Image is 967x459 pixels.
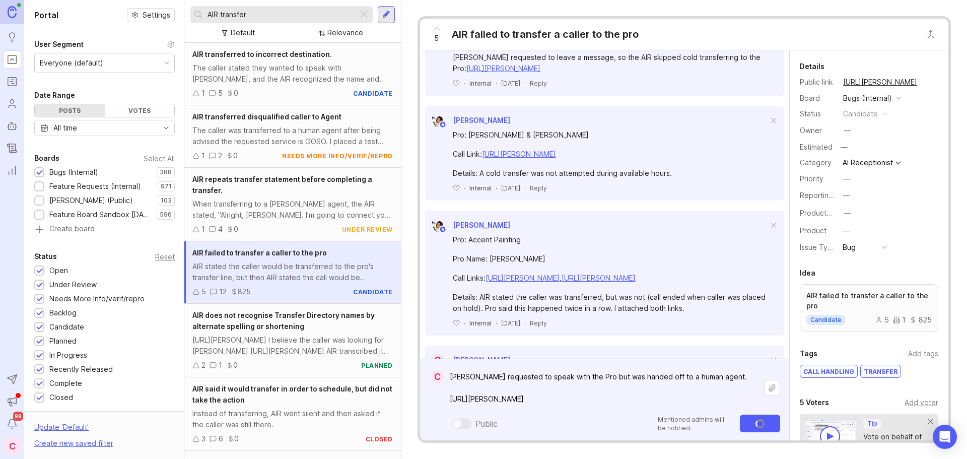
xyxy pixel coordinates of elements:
div: · [496,184,497,192]
div: 0 [234,433,239,444]
div: Needs More Info/verif/repro [49,293,145,304]
div: Posts [35,104,105,117]
img: Ilidys Cruz [431,114,444,127]
div: Status [34,250,57,263]
div: Owner [800,125,835,136]
span: 5 [434,33,439,44]
div: Add voter [905,397,938,408]
div: Planned [49,336,77,347]
div: Boards [34,152,59,164]
span: Settings [143,10,170,20]
div: AIR failed to transfer a caller to the pro [452,27,639,41]
button: Announcements [3,392,21,411]
div: Reset [155,254,175,259]
h1: Portal [34,9,58,21]
div: · [464,319,465,327]
div: 6 [219,433,223,444]
span: AIR repeats transfer statement before completing a transfer. [192,175,372,194]
div: · [464,79,465,88]
img: Canny Home [8,6,17,18]
div: 12 [219,286,227,297]
div: In Progress [49,350,87,361]
button: Upload file [764,380,780,396]
button: C [3,437,21,455]
div: 825 [238,286,251,297]
span: AIR failed to transfer a caller to the pro [192,248,327,257]
img: video-thumbnail-vote-d41b83416815613422e2ca741bf692cc.jpg [805,419,856,452]
button: Close button [921,24,941,44]
a: [URL][PERSON_NAME] [482,150,556,158]
label: Priority [800,174,823,183]
button: Notifications [3,415,21,433]
div: call handling [800,365,857,377]
label: ProductboardID [800,209,853,217]
p: 388 [160,168,172,176]
div: The caller was transferred to a human agent after being advised the requested service is OOSO. I ... [192,125,393,147]
div: under review [342,225,393,234]
img: member badge [439,226,446,233]
textarea: [PERSON_NAME] requested to speak with the Pro but was handed off to a human agent. [URL][PERSON_N... [444,367,764,409]
div: When transferring to a [PERSON_NAME] agent, the AIR stated, "Alright, [PERSON_NAME]. I'm going to... [192,199,393,221]
div: · [524,184,526,192]
div: 1 [201,150,205,161]
div: · [496,319,497,327]
a: AIR failed to transfer a caller to the proAIR stated the caller would be transferred to the pro's... [184,241,401,304]
div: Votes [105,104,175,117]
div: candidate [843,108,878,119]
div: [PERSON_NAME] (Public) [49,195,133,206]
div: Status [800,108,835,119]
a: [URL][PERSON_NAME] [486,274,560,282]
p: 103 [161,196,172,205]
div: Bugs (Internal) [49,167,98,178]
div: Details: A cold transfer was not attempted during available hours. [453,168,768,179]
div: transfer [861,365,901,377]
a: AIR failed to transfer a caller to the procandidate51825 [800,284,938,332]
span: [PERSON_NAME] [453,116,510,124]
a: [URL][PERSON_NAME] [840,76,920,89]
span: AIR transferred to incorrect destination. [192,50,332,58]
div: Internal [469,79,492,88]
time: [DATE] [501,80,520,87]
div: 1 [893,316,906,323]
div: C [431,354,444,367]
div: Open Intercom Messenger [933,425,957,449]
label: Reporting Team [800,191,854,200]
div: 1 [201,224,205,235]
div: Backlog [49,307,77,318]
a: AIR transferred to incorrect destination.The caller stated they wanted to speak with [PERSON_NAME... [184,43,401,105]
div: Category [800,157,835,168]
div: candidate [353,89,393,98]
div: Board [800,93,835,104]
div: Vote on behalf of your users [863,431,928,453]
span: AIR transferred disqualified caller to Agent [192,112,341,121]
div: Date Range [34,89,75,101]
p: candidate [810,316,841,324]
div: Reply [530,184,547,192]
div: 5 [875,316,889,323]
div: 2 [201,360,205,371]
a: C[PERSON_NAME] [425,354,510,367]
div: Reply [530,319,547,327]
div: Bugs (Internal) [843,93,892,104]
div: Public [475,418,498,430]
input: Search... [208,9,354,20]
p: Mentioned admins will be notified. [658,415,734,432]
div: Recently Released [49,364,113,375]
button: ProductboardID [841,207,854,220]
div: — [838,141,851,154]
div: Add tags [908,348,938,359]
div: Pro: Accent Painting [453,234,768,245]
div: C [431,370,444,383]
a: Create board [34,225,175,234]
label: Product [800,226,826,235]
div: Relevance [327,27,363,38]
div: 1 [219,360,222,371]
div: — [844,208,851,219]
div: Complete [49,378,82,389]
div: Closed [49,392,73,403]
div: AIR stated the caller would be transferred to the pro's transfer line, but then AIR stated the ca... [192,261,393,283]
div: 0 [234,224,238,235]
div: Candidate [49,321,84,333]
div: Tags [800,348,817,360]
